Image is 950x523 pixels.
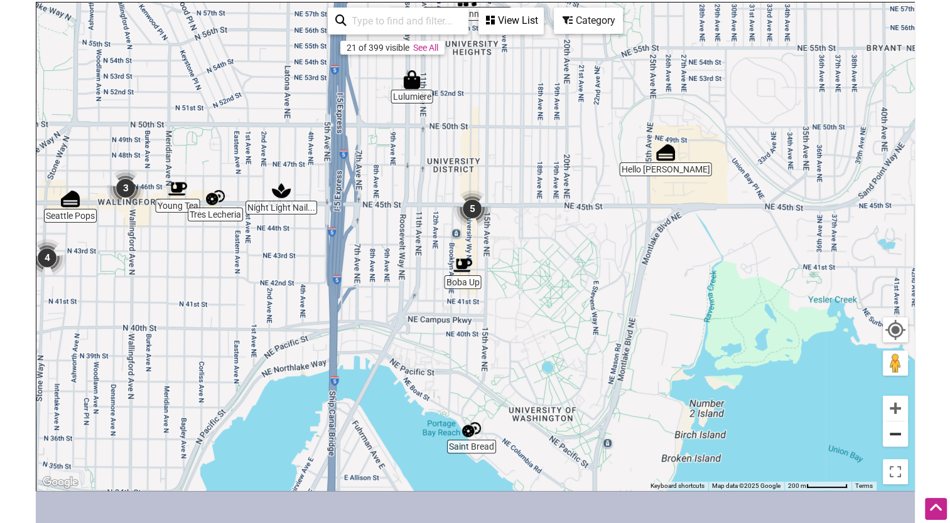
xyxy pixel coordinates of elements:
div: Filter by category [554,8,623,34]
div: Category [555,9,622,33]
div: 5 [453,190,491,228]
span: 200 m [788,482,806,489]
div: Seattle Pops [61,189,80,208]
div: 21 of 399 visible [347,43,409,53]
div: Tres Lecheria [206,188,225,207]
button: Map Scale: 200 m per 62 pixels [784,482,851,490]
div: View List [480,9,542,33]
div: Boba Up [453,256,472,275]
div: Hello Robin [656,143,675,162]
div: Young Tea [168,179,187,198]
div: Night Light Nail Salon [272,181,291,200]
button: Your Location [883,317,908,342]
button: Drag Pegman onto the map to open Street View [883,351,908,376]
div: See a list of the visible businesses [478,8,544,34]
span: Map data ©2025 Google [712,482,780,489]
a: See All [413,43,438,53]
button: Zoom in [883,396,908,421]
input: Type to find and filter... [347,9,461,33]
a: Open this area in Google Maps (opens a new window) [40,474,81,490]
div: Lulumiere [402,70,421,89]
button: Keyboard shortcuts [650,482,704,490]
button: Zoom out [883,421,908,446]
div: 3 [107,169,144,207]
img: Google [40,474,81,490]
div: Scroll Back to Top [925,498,947,520]
button: Toggle fullscreen view [882,458,909,485]
a: Terms [855,482,873,489]
div: Saint Bread [462,420,481,439]
div: Type to search and filter [328,8,468,34]
div: 4 [28,239,66,277]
